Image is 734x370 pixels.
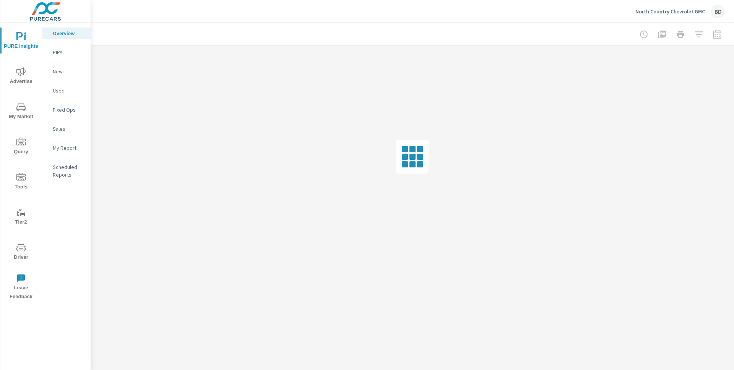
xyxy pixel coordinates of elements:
[0,23,42,304] div: nav menu
[3,67,39,86] span: Advertise
[3,208,39,227] span: Tier2
[3,102,39,121] span: My Market
[53,125,84,133] p: Sales
[53,49,84,56] p: PIPA
[3,32,39,51] span: PURE Insights
[53,87,84,94] p: Used
[53,144,84,152] p: My Report
[635,8,705,15] p: North Country Chevrolet GMC
[53,29,84,37] p: Overview
[3,173,39,191] span: Tools
[3,138,39,156] span: Query
[42,142,91,154] div: My Report
[42,161,91,180] div: Scheduled Reports
[711,5,725,18] div: BD
[42,85,91,96] div: Used
[3,274,39,301] span: Leave Feedback
[42,123,91,135] div: Sales
[53,106,84,114] p: Fixed Ops
[42,66,91,77] div: New
[53,68,84,75] p: New
[3,243,39,262] span: Driver
[42,28,91,39] div: Overview
[42,47,91,58] div: PIPA
[42,104,91,115] div: Fixed Ops
[53,163,84,179] p: Scheduled Reports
